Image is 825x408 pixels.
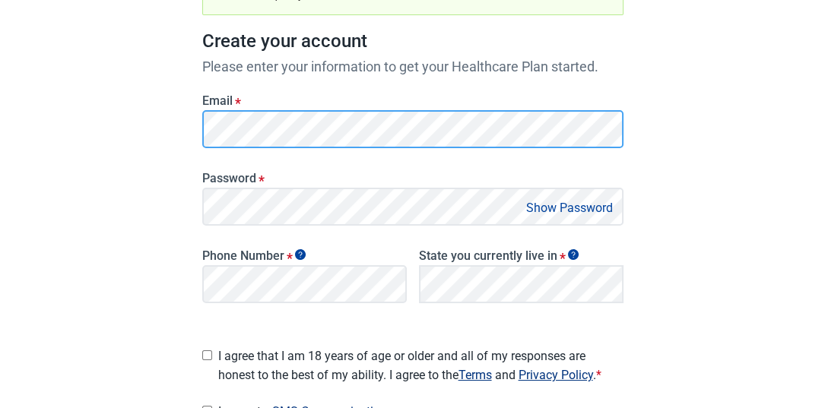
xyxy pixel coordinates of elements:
[202,27,624,56] h1: Create your account
[519,368,593,382] a: Read our Privacy Policy
[419,248,624,263] label: State you currently live in
[202,93,624,108] label: Email
[568,249,579,260] span: Show tooltip
[202,56,624,77] p: Please enter your information to get your Healthcare Plan started.
[202,248,407,263] label: Phone Number
[459,368,492,382] a: Read our Terms of Service
[522,198,617,218] button: Show Password
[295,249,306,260] span: Show tooltip
[202,171,624,185] label: Password
[218,346,624,384] span: I agree that I am 18 years of age or older and all of my responses are honest to the best of my a...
